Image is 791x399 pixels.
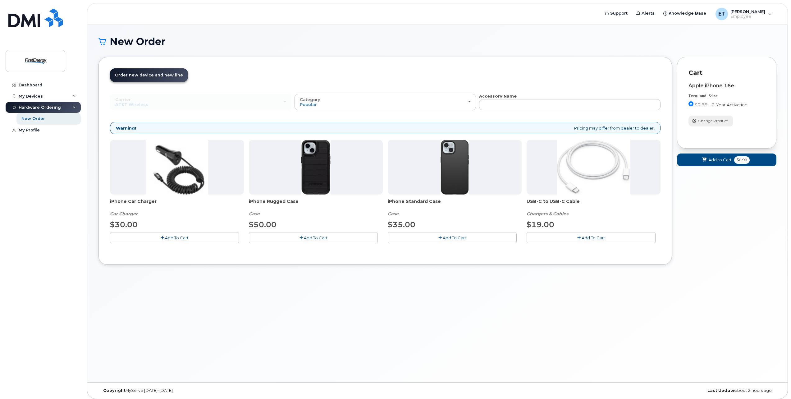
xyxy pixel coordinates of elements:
div: Pricing may differ from dealer to dealer! [110,122,661,135]
p: Cart [688,68,765,77]
span: USB-C to USB-C Cable [527,198,661,211]
span: Add To Cart [582,235,605,240]
div: Apple iPhone 16e [688,83,765,89]
img: Symmetry.jpg [441,140,469,195]
span: $0.99 [734,156,750,164]
strong: Warning! [116,125,136,131]
strong: Last Update [707,388,735,393]
em: Case [388,211,399,217]
h1: New Order [98,36,776,47]
span: Change Product [698,118,728,124]
button: Add To Cart [110,232,239,243]
span: $35.00 [388,220,415,229]
div: iPhone Rugged Case [249,198,383,217]
span: iPhone Standard Case [388,198,522,211]
span: Category [300,97,320,102]
div: MyServe [DATE]–[DATE] [98,388,324,393]
span: Add To Cart [443,235,466,240]
span: Add to Cart [708,157,732,163]
button: Add to Cart $0.99 [677,154,776,166]
em: Car Charger [110,211,138,217]
em: Chargers & Cables [527,211,568,217]
div: Term and Size [688,94,765,99]
span: iPhone Car Charger [110,198,244,211]
button: Category Popular [295,94,476,110]
span: $30.00 [110,220,138,229]
iframe: Messenger Launcher [764,372,786,394]
button: Add To Cart [388,232,517,243]
em: Case [249,211,260,217]
span: $19.00 [527,220,554,229]
div: about 2 hours ago [551,388,776,393]
button: Add To Cart [527,232,656,243]
strong: Accessory Name [479,94,517,99]
div: USB-C to USB-C Cable [527,198,661,217]
span: Add To Cart [165,235,189,240]
span: $0.99 - 2 Year Activation [695,102,748,107]
img: Defender.jpg [301,140,331,195]
img: iphonesecg.jpg [146,140,208,195]
span: Order new device and new line [115,73,183,77]
span: iPhone Rugged Case [249,198,383,211]
span: Popular [300,102,317,107]
div: iPhone Standard Case [388,198,522,217]
button: Add To Cart [249,232,378,243]
span: $50.00 [249,220,277,229]
strong: Copyright [103,388,126,393]
div: iPhone Car Charger [110,198,244,217]
span: Add To Cart [304,235,327,240]
img: USB-C.jpg [557,140,630,195]
input: $0.99 - 2 Year Activation [688,101,693,106]
button: Change Product [688,116,733,126]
